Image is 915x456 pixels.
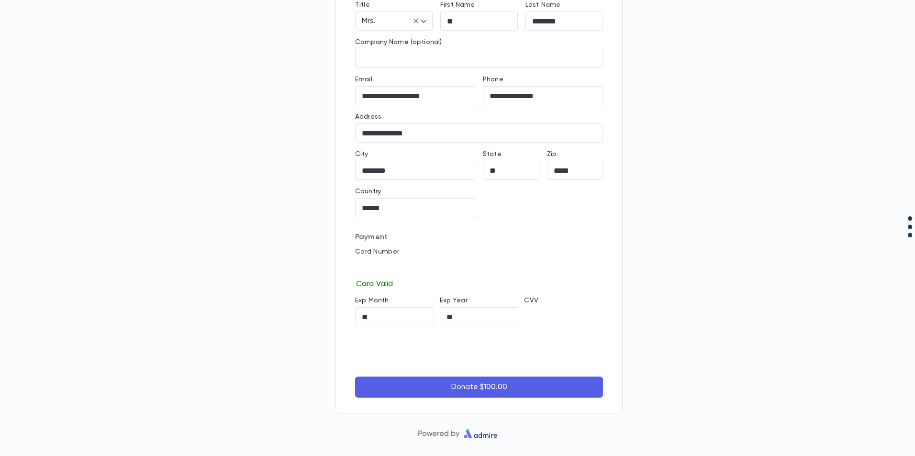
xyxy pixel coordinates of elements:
label: Phone [483,76,503,83]
label: State [483,150,502,158]
div: Mrs. [355,12,433,31]
label: Country [355,188,381,195]
button: Donate $100.00 [355,377,603,398]
label: Last Name [525,1,560,9]
label: Exp Year [440,297,468,304]
span: Mrs. [362,17,376,25]
label: Zip [547,150,557,158]
label: City [355,150,368,158]
p: CVV [524,297,603,304]
label: Email [355,76,372,83]
label: Address [355,113,381,121]
label: First Name [440,1,475,9]
p: Card Valid [355,278,603,289]
label: Company Name (optional) [355,38,442,46]
p: Payment [355,233,603,242]
label: Exp Month [355,297,389,304]
iframe: card [355,258,603,278]
label: Title [355,1,370,9]
iframe: cvv [524,307,603,326]
p: Card Number [355,248,603,256]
